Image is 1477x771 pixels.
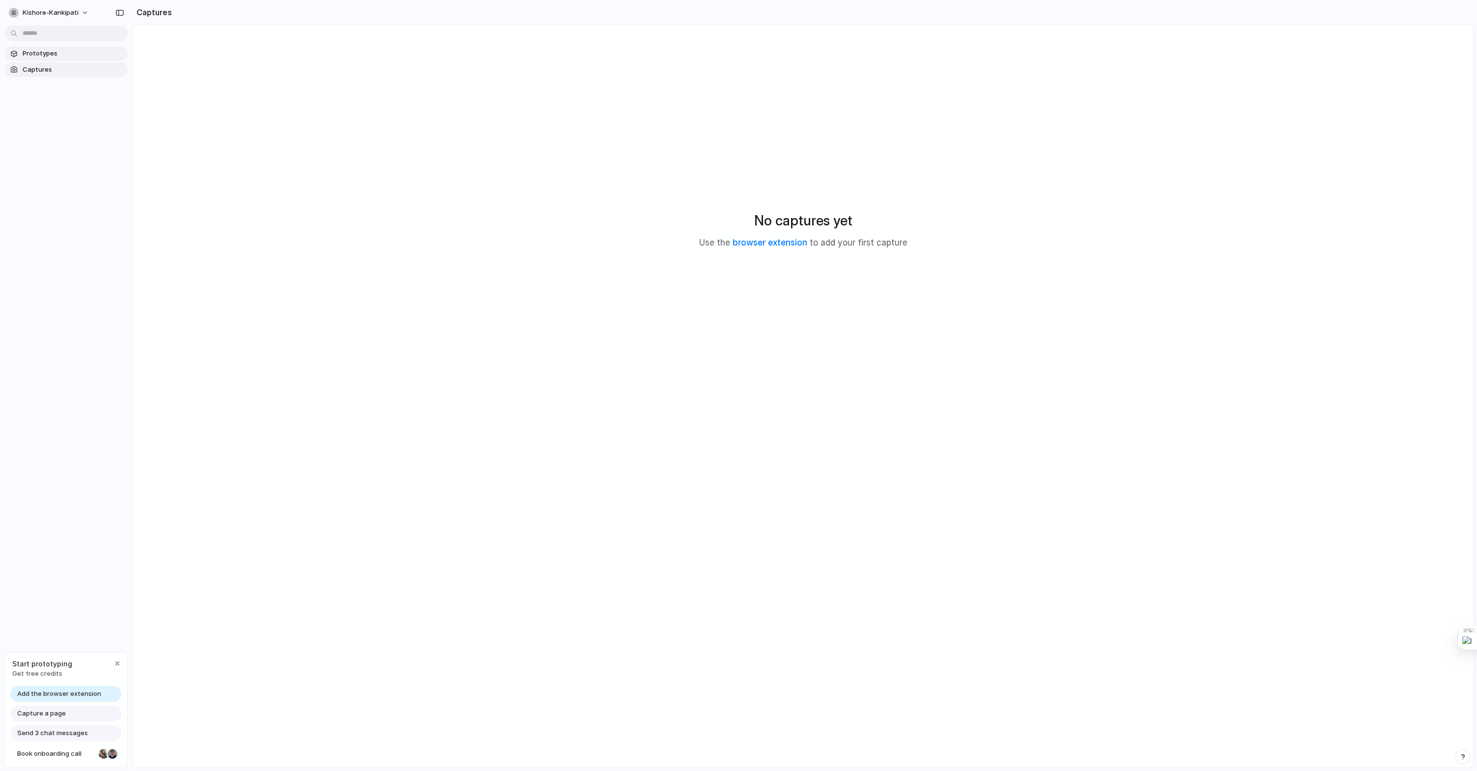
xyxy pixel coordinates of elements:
[17,689,101,699] span: Add the browser extension
[699,237,907,249] p: Use the to add your first capture
[733,238,807,248] a: browser extension
[12,669,72,679] span: Get free credits
[23,8,79,18] span: kishore-kankipati
[133,6,172,18] h2: Captures
[98,748,109,760] div: Nicole Kubica
[5,62,128,77] a: Captures
[107,748,118,760] div: Christian Iacullo
[23,65,124,75] span: Captures
[23,49,124,58] span: Prototypes
[5,5,94,21] button: kishore-kankipati
[12,659,72,669] span: Start prototyping
[17,709,66,718] span: Capture a page
[17,728,88,738] span: Send 3 chat messages
[10,686,121,702] a: Add the browser extension
[10,746,121,762] a: Book onboarding call
[754,210,852,231] h2: No captures yet
[5,46,128,61] a: Prototypes
[17,749,95,759] span: Book onboarding call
